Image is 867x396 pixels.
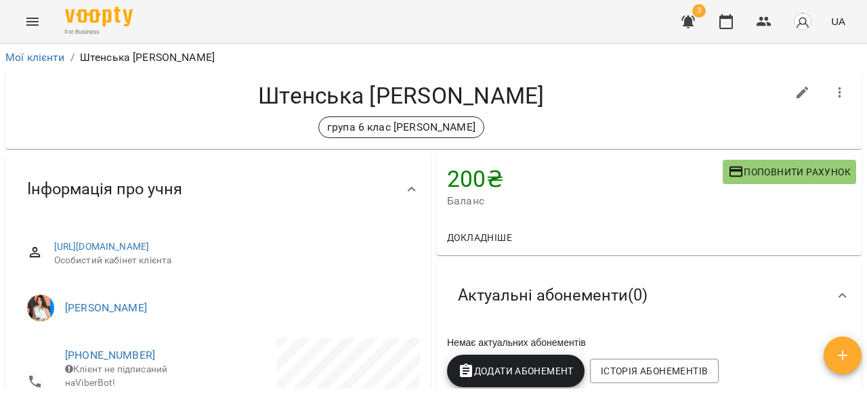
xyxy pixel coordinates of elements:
[447,193,723,209] span: Баланс
[65,28,133,37] span: For Business
[16,5,49,38] button: Menu
[447,229,512,246] span: Докладніше
[27,179,182,200] span: Інформація про учня
[442,225,517,250] button: Докладніше
[447,355,585,387] button: Додати Абонемент
[601,363,708,379] span: Історія абонементів
[5,49,862,66] nav: breadcrumb
[5,51,65,64] a: Мої клієнти
[327,119,475,135] p: група 6 клас [PERSON_NAME]
[793,12,812,31] img: avatar_s.png
[27,294,54,322] img: Ольга Олександрівна Об'єдкова
[65,301,147,314] a: [PERSON_NAME]
[54,254,409,267] span: Особистий кабінет клієнта
[436,261,862,330] div: Актуальні абонементи(0)
[65,349,155,361] a: [PHONE_NUMBER]
[70,49,75,66] li: /
[444,333,853,352] div: Немає актуальних абонементів
[831,14,845,28] span: UA
[65,364,167,388] span: Клієнт не підписаний на ViberBot!
[447,165,723,193] h4: 200 ₴
[65,7,133,26] img: Voopty Logo
[16,82,786,110] h4: Штенська [PERSON_NAME]
[728,164,851,180] span: Поповнити рахунок
[590,359,719,383] button: Історія абонементів
[826,9,851,34] button: UA
[318,116,484,138] div: група 6 клас [PERSON_NAME]
[458,363,574,379] span: Додати Абонемент
[458,285,648,306] span: Актуальні абонементи ( 0 )
[5,154,431,224] div: Інформація про учня
[54,241,150,252] a: [URL][DOMAIN_NAME]
[692,4,706,18] span: 3
[723,160,856,184] button: Поповнити рахунок
[80,49,215,66] p: Штенська [PERSON_NAME]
